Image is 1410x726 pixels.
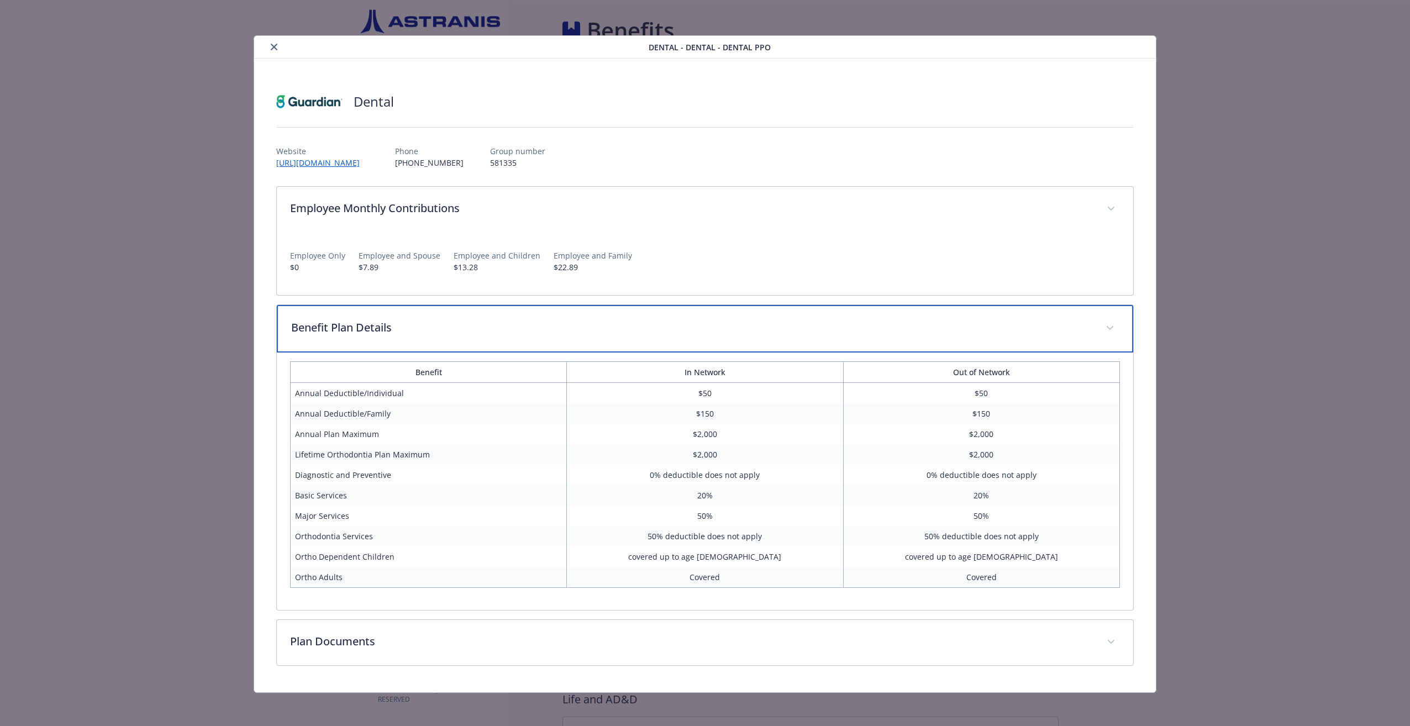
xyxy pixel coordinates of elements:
p: Employee Monthly Contributions [290,200,1093,217]
div: Employee Monthly Contributions [277,232,1133,295]
p: Benefit Plan Details [291,319,1092,336]
p: Website [276,145,369,157]
td: Covered [843,567,1119,588]
div: Plan Documents [277,620,1133,665]
td: Major Services [291,506,567,526]
td: 50% deductible does not apply [567,526,843,546]
td: Ortho Adults [291,567,567,588]
td: $2,000 [567,444,843,465]
td: Ortho Dependent Children [291,546,567,567]
td: Covered [567,567,843,588]
td: Basic Services [291,485,567,506]
td: $2,000 [843,444,1119,465]
button: close [267,40,281,54]
a: [URL][DOMAIN_NAME] [276,157,369,168]
td: Lifetime Orthodontia Plan Maximum [291,444,567,465]
td: Orthodontia Services [291,526,567,546]
div: Benefit Plan Details [277,305,1133,353]
div: Employee Monthly Contributions [277,187,1133,232]
span: Dental - Dental - Dental PPO [649,41,771,53]
td: Annual Deductible/Individual [291,383,567,404]
th: In Network [567,362,843,383]
p: $13.28 [454,261,540,273]
td: 20% [843,485,1119,506]
td: covered up to age [DEMOGRAPHIC_DATA] [567,546,843,567]
td: $150 [843,403,1119,424]
p: Plan Documents [290,633,1093,650]
th: Out of Network [843,362,1119,383]
td: $50 [843,383,1119,404]
p: Employee Only [290,250,345,261]
td: Annual Deductible/Family [291,403,567,424]
div: Benefit Plan Details [277,353,1133,610]
div: details for plan Dental - Dental - Dental PPO [141,35,1269,693]
td: 50% deductible does not apply [843,526,1119,546]
td: 50% [843,506,1119,526]
p: Group number [490,145,545,157]
p: $0 [290,261,345,273]
td: 0% deductible does not apply [567,465,843,485]
p: Employee and Family [554,250,632,261]
p: $7.89 [359,261,440,273]
p: Phone [395,145,464,157]
td: $2,000 [843,424,1119,444]
td: $50 [567,383,843,404]
p: $22.89 [554,261,632,273]
td: Diagnostic and Preventive [291,465,567,485]
td: $150 [567,403,843,424]
th: Benefit [291,362,567,383]
p: Employee and Children [454,250,540,261]
p: 581335 [490,157,545,169]
td: 0% deductible does not apply [843,465,1119,485]
p: [PHONE_NUMBER] [395,157,464,169]
img: Guardian [276,85,343,118]
p: Employee and Spouse [359,250,440,261]
td: Annual Plan Maximum [291,424,567,444]
td: covered up to age [DEMOGRAPHIC_DATA] [843,546,1119,567]
td: 20% [567,485,843,506]
td: 50% [567,506,843,526]
h2: Dental [354,92,394,111]
td: $2,000 [567,424,843,444]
